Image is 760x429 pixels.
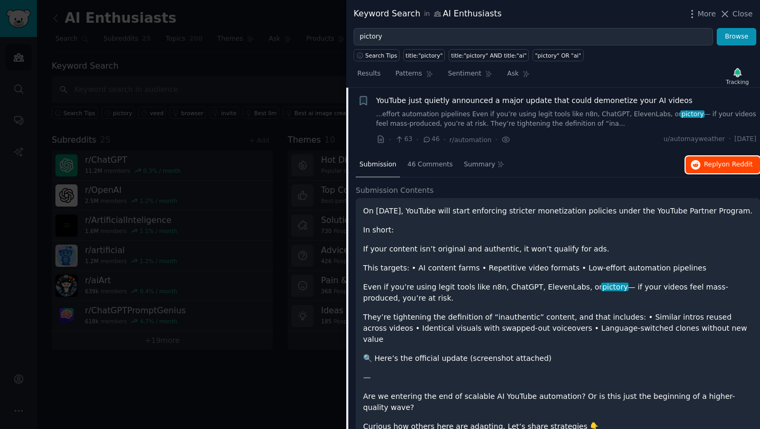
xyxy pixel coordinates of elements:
span: Submission Contents [356,185,434,196]
span: pictory [680,110,705,118]
p: In short: [363,225,753,236]
span: [DATE] [735,135,756,144]
span: Search Tips [365,52,397,59]
span: 46 [422,135,440,144]
a: title:"pictory" [403,49,445,61]
span: Reply [704,160,753,170]
p: ⸻ [363,372,753,383]
p: This targets: • AI content farms • Repetitive video formats • Low-effort automation pipelines [363,263,753,274]
span: 46 Comments [407,160,453,170]
a: title:"pictory" AND title:"ai" [449,49,529,61]
button: Browse [717,28,756,46]
span: Summary [464,160,495,170]
p: 🔍 Here’s the official update (screenshot attached) [363,353,753,364]
div: title:"pictory" [406,52,443,59]
p: If your content isn’t original and authentic, it won’t qualify for ads. [363,244,753,255]
button: Replyon Reddit [686,156,760,173]
span: u/automayweather [663,135,725,144]
button: Tracking [722,65,753,87]
div: Tracking [726,78,749,86]
input: Try a keyword related to your business [354,28,713,46]
span: · [495,134,497,145]
span: pictory [601,283,629,291]
span: Sentiment [448,69,481,79]
div: Keyword Search AI Enthusiasts [354,7,501,21]
a: Patterns [392,66,436,87]
a: Ask [503,66,534,87]
button: More [687,8,716,20]
span: r/automation [450,136,492,144]
span: Results [357,69,381,79]
span: Close [733,8,753,20]
span: · [443,134,445,145]
span: · [389,134,391,145]
span: More [698,8,716,20]
div: "pictory" OR "ai" [535,52,581,59]
span: Ask [507,69,519,79]
span: · [416,134,419,145]
span: Submission [359,160,396,170]
a: ...effort automation pipelines Even if you’re using legit tools like n8n, ChatGPT, ElevenLabs, or... [376,110,757,128]
a: "pictory" OR "ai" [533,49,583,61]
a: Results [354,66,384,87]
p: Even if you’re using legit tools like n8n, ChatGPT, ElevenLabs, or — if your videos feel mass-pro... [363,282,753,304]
span: in [424,10,430,19]
div: title:"pictory" AND title:"ai" [451,52,527,59]
span: on Reddit [722,161,753,168]
span: 63 [395,135,412,144]
a: YouTube just quietly announced a major update that could demonetize your AI videos [376,95,693,106]
a: Sentiment [444,66,496,87]
span: · [729,135,731,144]
span: Patterns [395,69,422,79]
p: They’re tightening the definition of “inauthentic” content, and that includes: • Similar intros r... [363,312,753,345]
button: Search Tips [354,49,400,61]
button: Close [719,8,753,20]
p: On [DATE], YouTube will start enforcing stricter monetization policies under the YouTube Partner ... [363,206,753,217]
p: Are we entering the end of scalable AI YouTube automation? Or is this just the beginning of a hig... [363,391,753,413]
